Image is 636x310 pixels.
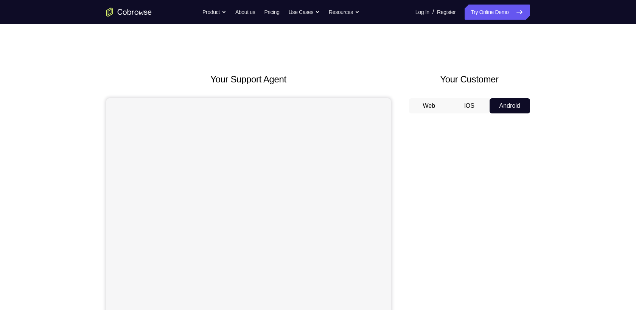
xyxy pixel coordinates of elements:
button: Product [202,5,226,20]
a: Try Online Demo [465,5,530,20]
button: Use Cases [289,5,320,20]
span: / [432,8,434,17]
button: Resources [329,5,359,20]
h2: Your Support Agent [106,73,391,86]
a: Register [437,5,456,20]
button: Web [409,98,449,113]
a: Log In [415,5,429,20]
button: iOS [449,98,490,113]
button: Android [490,98,530,113]
a: Pricing [264,5,279,20]
a: About us [235,5,255,20]
a: Go to the home page [106,8,152,17]
h2: Your Customer [409,73,530,86]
